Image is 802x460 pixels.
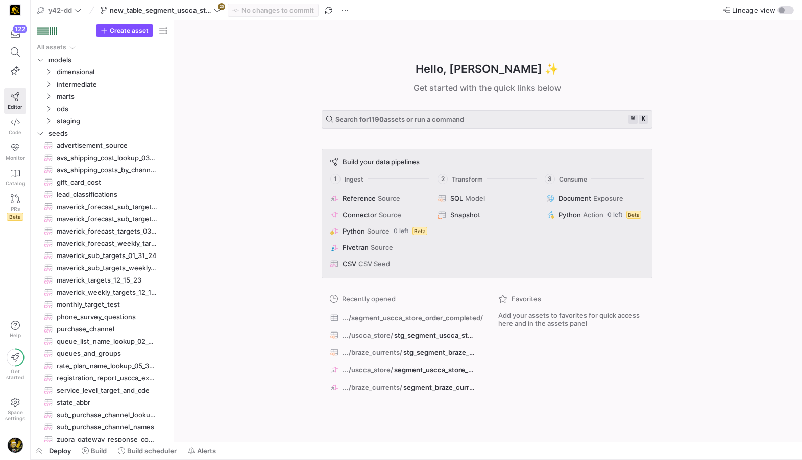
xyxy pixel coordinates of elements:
span: Code [9,129,21,135]
h1: Hello, [PERSON_NAME] ✨ [416,61,558,78]
div: Press SPACE to select this row. [35,384,169,396]
span: seeds [48,127,167,139]
a: sub_purchase_channel_lookup_01_24_24​​​​​​ [35,408,169,421]
div: Press SPACE to select this row. [35,188,169,200]
button: PythonAction0 leftBeta [544,209,646,221]
a: maverick_forecast_targets_03_25_24​​​​​​ [35,225,169,237]
button: y42-dd [35,4,84,17]
a: maverick_forecast_sub_targets_weekly_03_25_24​​​​​​ [35,213,169,225]
span: Editor [8,104,22,110]
span: Action [583,211,603,219]
span: maverick_sub_targets_weekly_01_31_24​​​​​​ [57,262,157,274]
button: Getstarted [4,345,26,385]
button: PythonSource0 leftBeta [328,225,430,237]
span: intermediate [57,79,167,90]
span: advertisement_source​​​​​​ [57,140,157,151]
a: avs_shipping_cost_lookup_03_15_24​​​​​​ [35,151,169,164]
span: Recently opened [342,295,396,303]
span: Build [91,447,107,455]
a: https://storage.googleapis.com/y42-prod-data-exchange/images/uAsz27BndGEK0hZWDFeOjoxA7jCwgK9jE472... [4,2,26,19]
span: avs_shipping_costs_by_channel_04_11_24​​​​​​ [57,164,157,176]
button: .../braze_currents/segment_braze_currents [328,380,478,394]
span: Build your data pipelines [343,158,420,166]
div: Press SPACE to select this row. [35,213,169,225]
span: sub_purchase_channel_names​​​​​​ [57,421,157,433]
span: Catalog [6,180,25,186]
span: stg_segment_braze_currents__SUBSCRIPTION_GROUP_STATE_CHANGED [403,348,475,356]
span: zuora_gateway_response_codes​​​​​​ [57,433,157,445]
a: rate_plan_name_lookup_05_31_23​​​​​​ [35,360,169,372]
div: Press SPACE to select this row. [35,421,169,433]
a: maverick_sub_targets_01_31_24​​​​​​ [35,249,169,262]
div: Press SPACE to select this row. [35,225,169,237]
div: Press SPACE to select this row. [35,286,169,298]
div: Press SPACE to select this row. [35,360,169,372]
span: rate_plan_name_lookup_05_31_23​​​​​​ [57,360,157,372]
span: staging [57,115,167,127]
div: Press SPACE to select this row. [35,54,169,66]
span: Source [379,211,401,219]
span: Monitor [6,155,25,161]
button: Build [77,442,111,459]
a: state_abbr​​​​​​ [35,396,169,408]
a: Monitor [4,139,26,165]
img: https://storage.googleapis.com/y42-prod-data-exchange/images/TkyYhdVHAhZk5dk8nd6xEeaFROCiqfTYinc7... [7,437,23,453]
a: Spacesettings [4,393,26,426]
img: https://storage.googleapis.com/y42-prod-data-exchange/images/uAsz27BndGEK0hZWDFeOjoxA7jCwgK9jE472... [10,5,20,15]
span: .../segment_uscca_store_order_completed/ [343,314,483,322]
span: .../uscca_store/ [343,366,393,374]
span: state_abbr​​​​​​ [57,397,157,408]
button: .../uscca_store/segment_uscca_store_order_completed [328,363,478,376]
span: maverick_forecast_targets_03_25_24​​​​​​ [57,225,157,237]
a: maverick_weekly_targets_12_15_23​​​​​​ [35,286,169,298]
a: avs_shipping_costs_by_channel_04_11_24​​​​​​ [35,164,169,176]
span: ods [57,103,167,115]
div: Press SPACE to select this row. [35,249,169,262]
span: Lineage view [732,6,775,14]
span: SQL [450,194,463,202]
span: Source [367,227,390,235]
div: Press SPACE to select this row. [35,347,169,360]
span: Source [378,194,400,202]
a: Code [4,114,26,139]
div: Press SPACE to select this row. [35,66,169,78]
a: purchase_channel​​​​​​ [35,323,169,335]
span: CSV Seed [358,260,390,268]
span: queue_list_name_lookup_02_02_24​​​​​​ [57,336,157,347]
span: Beta [626,211,641,219]
span: Python [343,227,365,235]
span: Space settings [5,409,25,421]
a: maverick_sub_targets_weekly_01_31_24​​​​​​ [35,262,169,274]
div: Press SPACE to select this row. [35,274,169,286]
div: Press SPACE to select this row. [35,78,169,90]
button: .../braze_currents/stg_segment_braze_currents__SUBSCRIPTION_GROUP_STATE_CHANGED [328,346,478,359]
span: maverick_targets_12_15_23​​​​​​ [57,274,157,286]
span: Alerts [197,447,216,455]
span: Add your assets to favorites for quick access here and in the assets panel [498,311,644,327]
span: Search for assets or run a command [335,115,464,123]
a: zuora_gateway_response_codes​​​​​​ [35,433,169,445]
button: .../uscca_store/stg_segment_uscca_store__ORDER_COMPLETED [328,328,478,342]
kbd: ⌘ [628,115,638,124]
div: Press SPACE to select this row. [35,103,169,115]
span: sub_purchase_channel_lookup_01_24_24​​​​​​ [57,409,157,421]
div: Press SPACE to select this row. [35,164,169,176]
a: phone_survey_questions​​​​​​ [35,311,169,323]
div: Press SPACE to select this row. [35,237,169,249]
div: Press SPACE to select this row. [35,176,169,188]
span: maverick_forecast_weekly_targets_03_25_24​​​​​​ [57,238,157,249]
button: DocumentExposure [544,192,646,205]
span: maverick_sub_targets_01_31_24​​​​​​ [57,250,157,262]
button: ReferenceSource [328,192,430,205]
a: queue_list_name_lookup_02_02_24​​​​​​ [35,335,169,347]
div: Press SPACE to select this row. [35,372,169,384]
a: maverick_targets_12_15_23​​​​​​ [35,274,169,286]
span: segment_braze_currents [403,383,475,391]
a: gift_card_cost​​​​​​ [35,176,169,188]
button: Alerts [183,442,221,459]
strong: 1190 [369,115,384,123]
span: monthly_target_test​​​​​​ [57,299,157,311]
button: https://storage.googleapis.com/y42-prod-data-exchange/images/TkyYhdVHAhZk5dk8nd6xEeaFROCiqfTYinc7... [4,435,26,456]
div: Press SPACE to select this row. [35,127,169,139]
span: Build scheduler [127,447,177,455]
